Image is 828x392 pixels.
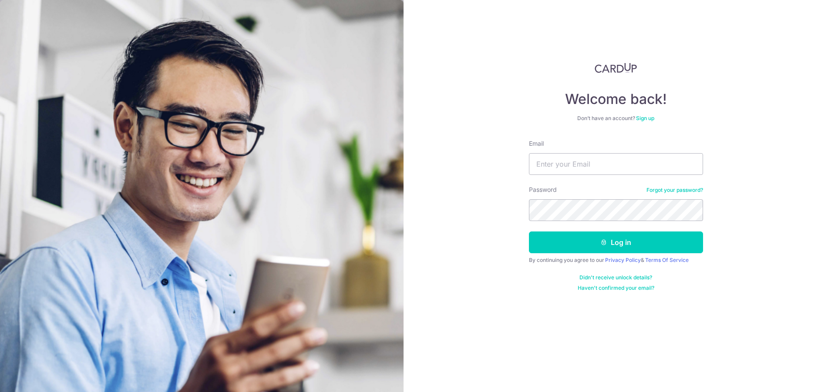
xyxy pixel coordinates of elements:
[579,274,652,281] a: Didn't receive unlock details?
[529,153,703,175] input: Enter your Email
[578,285,654,291] a: Haven't confirmed your email?
[646,187,703,194] a: Forgot your password?
[529,115,703,122] div: Don’t have an account?
[605,257,641,263] a: Privacy Policy
[529,257,703,264] div: By continuing you agree to our &
[636,115,654,121] a: Sign up
[645,257,689,263] a: Terms Of Service
[529,185,557,194] label: Password
[595,63,637,73] img: CardUp Logo
[529,139,544,148] label: Email
[529,231,703,253] button: Log in
[529,90,703,108] h4: Welcome back!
